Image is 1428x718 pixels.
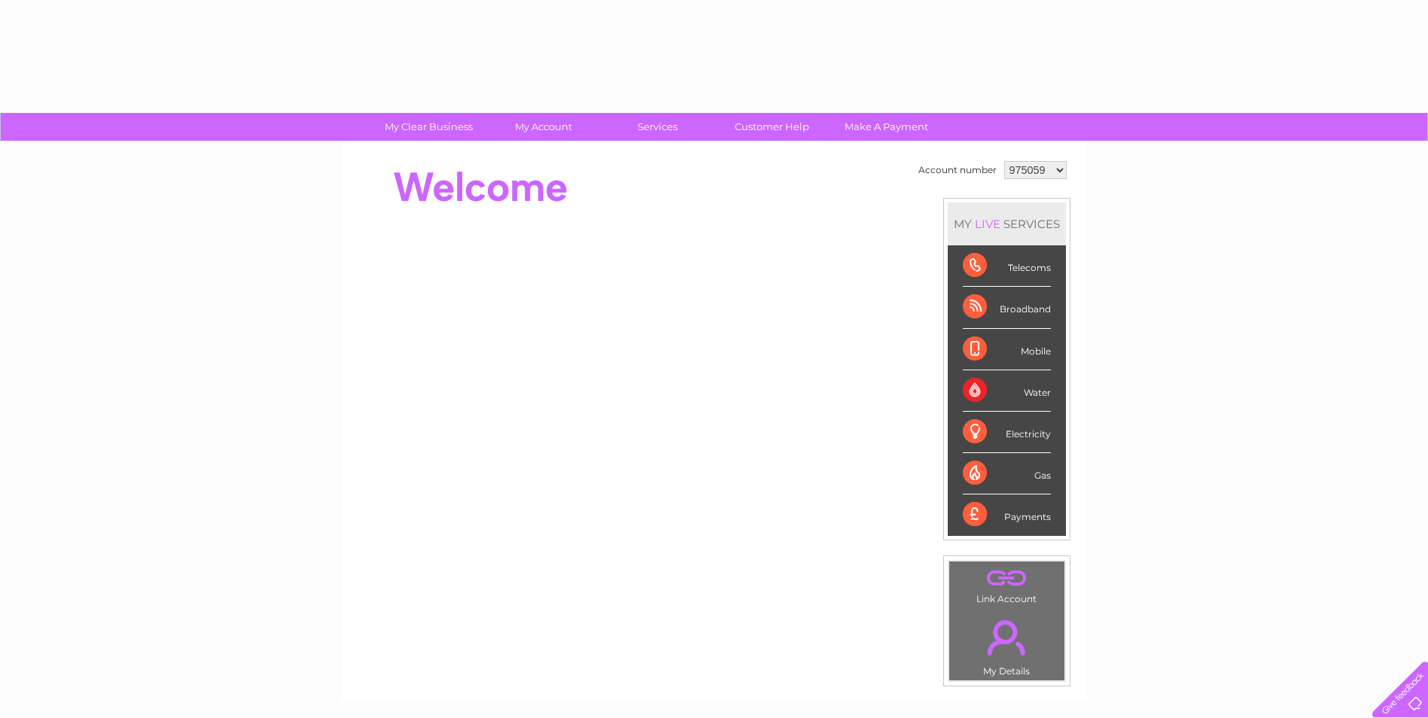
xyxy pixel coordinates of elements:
td: Link Account [948,561,1065,608]
div: Broadband [963,287,1051,328]
div: MY SERVICES [948,202,1066,245]
div: Electricity [963,412,1051,453]
a: . [953,611,1061,664]
div: LIVE [972,217,1003,231]
a: Make A Payment [824,113,948,141]
td: My Details [948,607,1065,681]
a: Services [595,113,720,141]
div: Water [963,370,1051,412]
a: . [953,565,1061,592]
td: Account number [915,157,1000,183]
div: Gas [963,453,1051,494]
div: Payments [963,494,1051,535]
div: Telecoms [963,245,1051,287]
a: My Clear Business [367,113,491,141]
div: Mobile [963,329,1051,370]
a: Customer Help [710,113,834,141]
a: My Account [481,113,605,141]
